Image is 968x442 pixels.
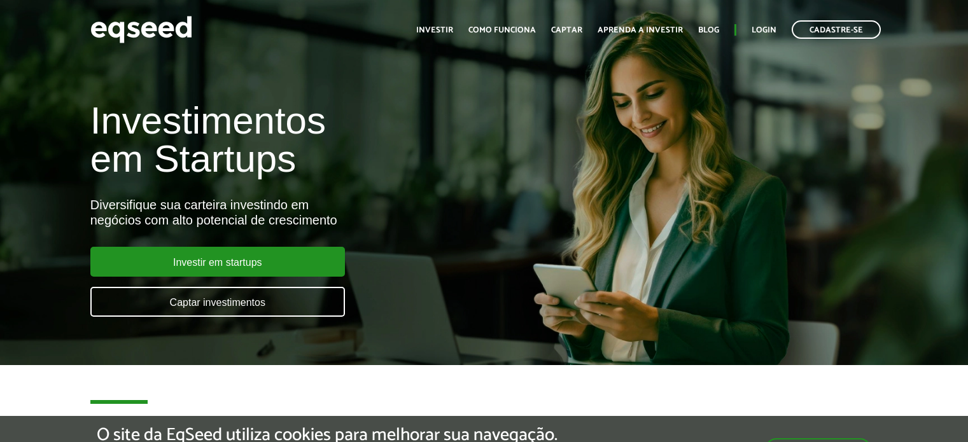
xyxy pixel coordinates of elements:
a: Investir [416,26,453,34]
a: Cadastre-se [792,20,881,39]
a: Blog [698,26,719,34]
a: Login [752,26,776,34]
h1: Investimentos em Startups [90,102,556,178]
a: Investir em startups [90,247,345,277]
a: Captar [551,26,582,34]
a: Captar investimentos [90,287,345,317]
a: Como funciona [468,26,536,34]
a: Aprenda a investir [598,26,683,34]
img: EqSeed [90,13,192,46]
div: Diversifique sua carteira investindo em negócios com alto potencial de crescimento [90,197,556,228]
